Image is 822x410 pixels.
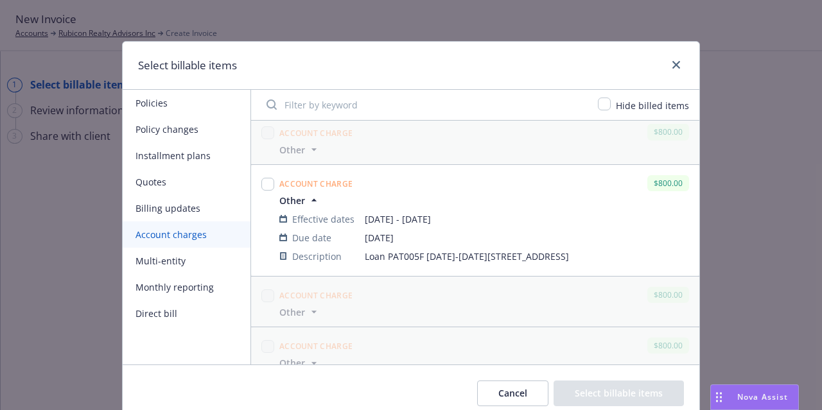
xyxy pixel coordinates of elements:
[123,169,250,195] button: Quotes
[123,90,250,116] button: Policies
[710,384,799,410] button: Nova Assist
[279,356,305,370] span: Other
[123,274,250,300] button: Monthly reporting
[647,287,689,303] div: $800.00
[279,128,353,139] span: Account charge
[365,250,689,263] span: Loan PAT005F [DATE]-[DATE][STREET_ADDRESS]
[138,57,237,74] h1: Select billable items
[647,337,689,354] div: $800.00
[251,327,699,377] span: Account charge$800.00Other
[669,57,684,73] a: close
[365,212,689,226] span: [DATE] - [DATE]
[647,124,689,140] div: $800.00
[477,380,548,406] button: Cancel
[279,305,320,319] button: Other
[279,305,305,319] span: Other
[279,194,320,207] button: Other
[279,143,320,157] button: Other
[292,212,354,226] span: Effective dates
[123,300,250,327] button: Direct bill
[279,143,305,157] span: Other
[123,116,250,142] button: Policy changes
[279,341,353,352] span: Account charge
[251,277,699,327] span: Account charge$800.00Other
[123,195,250,221] button: Billing updates
[123,248,250,274] button: Multi-entity
[292,250,342,263] span: Description
[279,356,320,370] button: Other
[251,114,699,164] span: Account charge$800.00Other
[737,391,788,402] span: Nova Assist
[279,290,353,301] span: Account charge
[647,175,689,191] div: $800.00
[123,142,250,169] button: Installment plans
[259,92,590,117] input: Filter by keyword
[365,231,689,244] span: [DATE]
[711,385,727,409] div: Drag to move
[123,221,250,248] button: Account charges
[616,99,689,112] span: Hide billed items
[279,194,305,207] span: Other
[292,231,331,244] span: Due date
[279,178,353,189] span: Account charge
